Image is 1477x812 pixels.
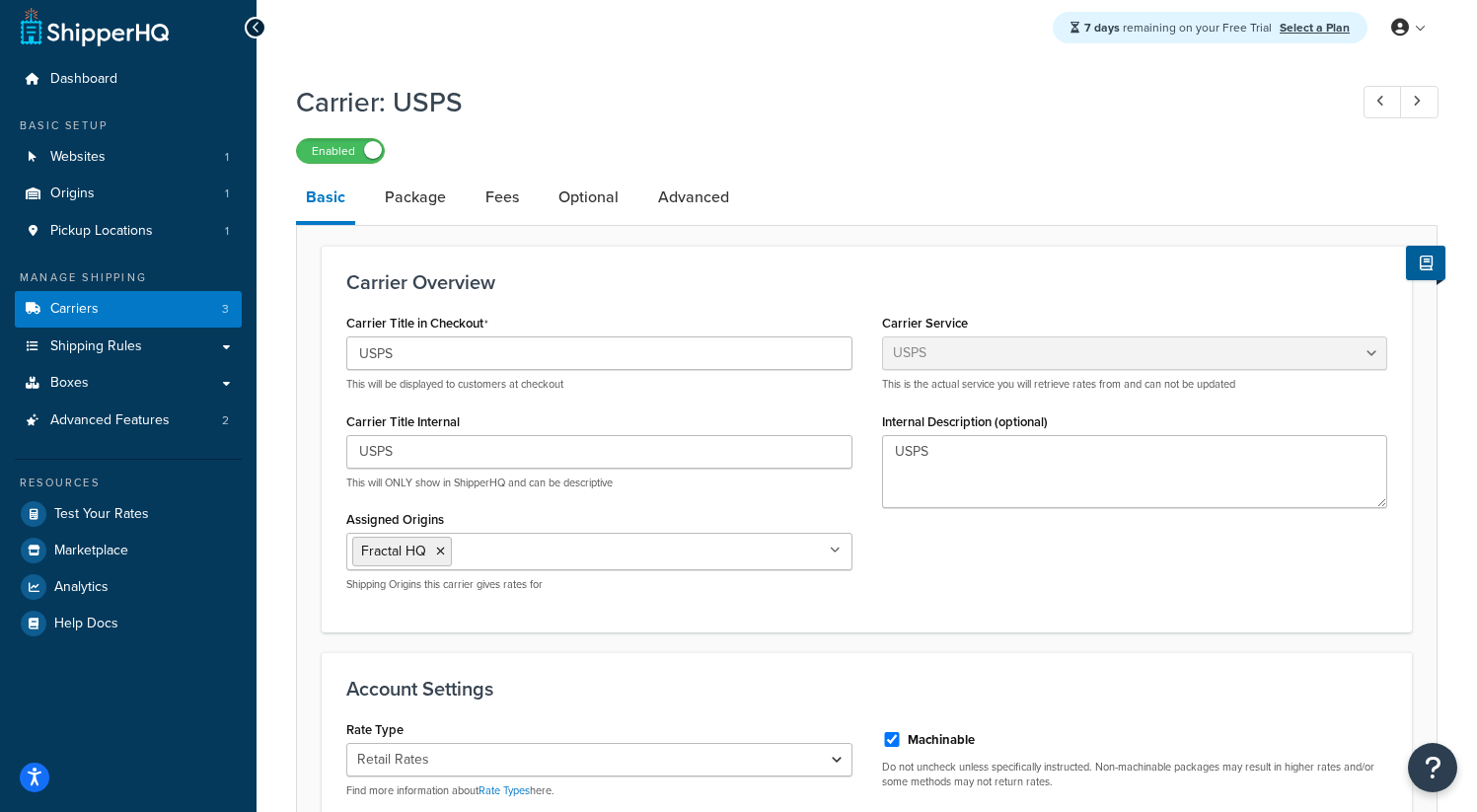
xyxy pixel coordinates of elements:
a: Dashboard [15,61,242,98]
span: 3 [222,301,229,318]
li: Advanced Features [15,403,242,439]
label: Carrier Title in Checkout [346,316,488,332]
li: Carriers [15,291,242,328]
p: Shipping Origins this carrier gives rates for [346,577,852,592]
p: Find more information about here. [346,783,852,798]
textarea: USPS [882,435,1388,508]
label: Rate Type [346,722,404,737]
a: Basic [296,174,355,225]
a: Origins1 [15,176,242,212]
label: Enabled [297,139,384,163]
a: Boxes [15,365,242,402]
span: Analytics [54,579,109,596]
h1: Carrier: USPS [296,83,1327,121]
a: Analytics [15,569,242,605]
span: Origins [50,185,95,202]
span: Carriers [50,301,99,318]
div: Manage Shipping [15,269,242,286]
span: 2 [222,412,229,429]
a: Marketplace [15,533,242,568]
span: Pickup Locations [50,223,153,240]
a: Fees [476,174,529,221]
a: Test Your Rates [15,496,242,532]
li: Websites [15,139,242,176]
span: Fractal HQ [361,541,426,561]
span: Shipping Rules [50,338,142,355]
a: Next Record [1400,86,1439,118]
span: Websites [50,149,106,166]
label: Carrier Title Internal [346,414,460,429]
h3: Account Settings [346,678,1387,700]
a: Advanced Features2 [15,403,242,439]
h3: Carrier Overview [346,271,1387,293]
a: Package [375,174,456,221]
span: 1 [225,149,229,166]
span: Test Your Rates [54,506,149,523]
a: Optional [549,174,628,221]
label: Internal Description (optional) [882,414,1048,429]
li: Pickup Locations [15,213,242,250]
label: Assigned Origins [346,512,444,527]
a: Select a Plan [1280,19,1350,37]
strong: 7 days [1084,19,1120,37]
p: This will ONLY show in ShipperHQ and can be descriptive [346,476,852,490]
span: Dashboard [50,71,117,88]
span: Marketplace [54,543,128,559]
a: Websites1 [15,139,242,176]
a: Carriers3 [15,291,242,328]
a: Shipping Rules [15,329,242,365]
span: remaining on your Free Trial [1084,19,1275,37]
span: Help Docs [54,616,118,632]
p: This is the actual service you will retrieve rates from and can not be updated [882,377,1388,392]
a: Pickup Locations1 [15,213,242,250]
p: This will be displayed to customers at checkout [346,377,852,392]
li: Origins [15,176,242,212]
span: Boxes [50,375,89,392]
a: Help Docs [15,606,242,641]
label: Machinable [908,731,975,749]
a: Rate Types [479,782,530,798]
label: Carrier Service [882,316,968,331]
button: Open Resource Center [1408,743,1457,792]
a: Advanced [648,174,739,221]
p: Do not uncheck unless specifically instructed. Non-machinable packages may result in higher rates... [882,760,1388,790]
div: Resources [15,475,242,491]
span: 1 [225,223,229,240]
div: Basic Setup [15,117,242,134]
a: Previous Record [1364,86,1402,118]
span: Advanced Features [50,412,170,429]
button: Show Help Docs [1406,246,1445,280]
span: 1 [225,185,229,202]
